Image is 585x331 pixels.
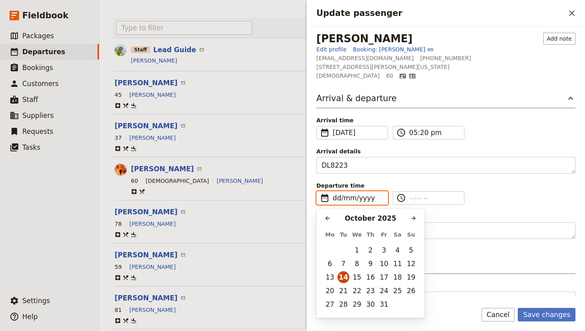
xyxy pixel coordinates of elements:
[322,212,333,224] button: Previous month
[351,271,363,283] button: 15
[131,57,177,65] a: [PERSON_NAME]
[22,96,38,104] span: Staff
[216,177,263,185] button: [PERSON_NAME]
[482,308,515,321] button: Cancel
[316,157,575,174] textarea: Arrival details
[316,258,575,274] h3: Travel Profile
[194,165,202,173] span: ​
[324,271,336,283] button: 13
[197,165,202,172] a: Email Kelly Anderson
[409,128,450,137] input: ​​Clear input
[378,244,390,256] button: 3
[316,45,347,53] a: Edit profile
[324,258,336,270] button: 6
[22,297,50,305] span: Settings
[316,92,575,108] button: Arrival & departure
[543,33,575,45] button: Add note
[316,213,575,221] span: Departure details
[177,294,185,302] span: ​
[565,6,579,20] button: Close drawer
[378,258,390,270] button: 10
[420,54,471,62] span: [PHONE_NUMBER]
[22,10,68,22] span: Fieldbook
[316,33,413,45] div: [PERSON_NAME]
[129,220,175,228] button: [PERSON_NAME]
[115,306,122,314] div: 81
[22,112,54,119] span: Suppliers
[316,222,575,239] textarea: Departure details
[115,134,122,142] div: 37
[177,251,185,259] span: ​
[115,91,122,99] div: 45
[316,92,397,104] h3: Arrival & departure
[337,285,349,297] button: 21
[115,220,122,228] div: 78
[316,54,414,62] span: [EMAIL_ADDRESS][DOMAIN_NAME]
[391,226,404,243] th: Sa
[316,292,575,318] textarea: Biography
[22,313,38,321] span: Help
[115,164,127,176] img: Profile
[364,226,377,243] th: Th
[177,122,185,130] span: ​
[405,244,417,256] button: 5
[316,116,388,124] span: Arrival time
[22,64,53,72] span: Bookings
[115,78,177,88] button: [PERSON_NAME]
[115,293,177,303] button: [PERSON_NAME]
[337,258,349,270] button: 7
[129,306,175,314] button: [PERSON_NAME]
[146,177,209,185] div: [DEMOGRAPHIC_DATA]
[333,193,383,203] input: Departure time​
[378,298,390,310] button: 31
[337,226,350,243] th: Tu
[337,298,349,310] button: 28
[115,250,177,260] button: [PERSON_NAME]
[316,72,380,80] span: [DEMOGRAPHIC_DATA]
[131,177,138,185] div: 60
[396,193,406,203] span: ​
[396,128,406,137] span: ​
[22,127,53,135] span: Requests
[353,45,434,53] a: Booking: [PERSON_NAME]
[115,263,122,271] div: 59
[181,251,185,259] a: Email Maria HATCHER
[337,271,349,283] button: 14
[22,80,58,88] span: Customers
[316,63,449,71] span: 2203 W Kiernan Ave, Spokane Washington 99205, USA
[378,271,390,283] button: 17
[324,298,336,310] button: 27
[323,226,337,243] th: Mo
[386,72,393,80] span: 60
[320,193,330,203] span: ​
[409,193,459,203] input: ​
[316,182,388,190] span: Departure time
[377,226,391,243] th: Fr
[22,143,41,151] span: Tasks
[181,294,185,302] a: Email Marit Larson
[392,258,404,270] button: 11
[365,271,376,283] button: 16
[392,285,404,297] button: 25
[115,207,177,217] button: [PERSON_NAME]
[320,128,330,137] span: ​
[177,208,185,216] span: ​
[115,121,177,131] button: [PERSON_NAME]
[196,46,204,54] span: ​
[153,45,196,55] button: Lead Guide
[351,285,363,297] button: 22
[129,263,175,271] button: [PERSON_NAME]
[115,44,127,56] img: Profile
[129,134,175,142] button: [PERSON_NAME]
[351,258,363,270] button: 8
[378,285,390,297] button: 24
[333,213,408,223] div: October 2025
[181,208,185,215] a: Email Linda Miller
[518,308,575,321] button: Save changes
[129,91,175,99] button: [PERSON_NAME]
[405,271,417,283] button: 19
[181,78,185,86] a: Email Christel Beckers
[131,47,150,53] span: Staff
[351,298,363,310] button: 29
[131,164,194,174] button: [PERSON_NAME]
